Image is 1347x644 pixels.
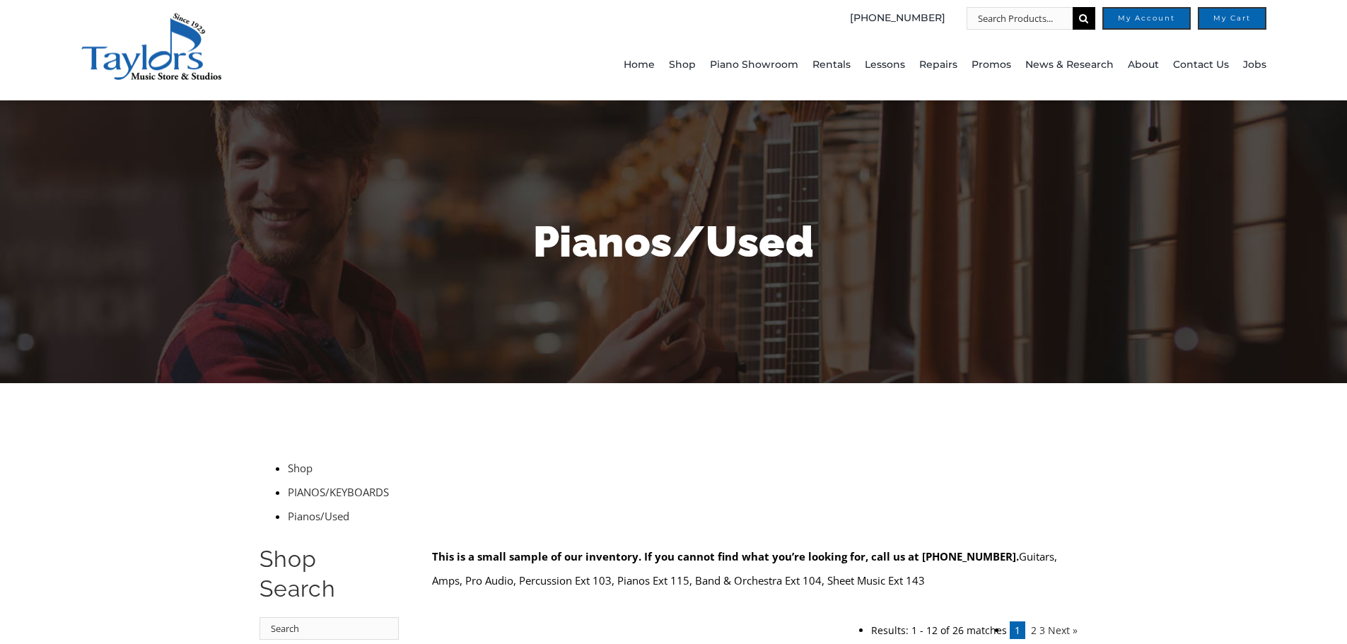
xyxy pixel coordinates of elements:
[865,54,905,76] span: Lessons
[288,485,389,499] a: PIANOS/KEYBOARDS
[1025,30,1114,100] a: News & Research
[710,30,798,100] a: Piano Showroom
[865,30,905,100] a: Lessons
[260,617,399,640] input: Search
[1025,54,1114,76] span: News & Research
[919,30,957,100] a: Repairs
[669,54,696,76] span: Shop
[669,30,696,100] a: Shop
[1243,54,1266,76] span: Jobs
[812,54,851,76] span: Rentals
[1128,30,1159,100] a: About
[432,544,1087,592] p: Guitars, Amps, Pro Audio, Percussion Ext 103, Pianos Ext 115, Band & Orchestra Ext 104, Sheet Mus...
[389,30,1266,100] nav: Main Menu
[1073,7,1095,30] input: Search
[288,509,349,523] a: Pianos/Used
[432,549,1019,563] b: This is a small sample of our inventory. If you cannot find what you’re looking for, call us at [...
[972,30,1011,100] a: Promos
[812,30,851,100] a: Rentals
[288,461,313,475] a: Shop
[1128,54,1159,76] span: About
[850,7,945,30] a: [PHONE_NUMBER]
[624,54,655,76] span: Home
[260,212,1087,271] h1: Pianos/Used
[1243,30,1266,100] a: Jobs
[919,54,957,76] span: Repairs
[1010,621,1025,639] span: 1
[389,7,1266,30] nav: Top Right
[1031,623,1037,637] a: 2
[972,54,1011,76] span: Promos
[871,623,1007,637] li: Results: 1 - 12 of 26 matches
[1173,30,1229,100] a: Contact Us
[1048,623,1078,637] a: Next »
[1173,54,1229,76] span: Contact Us
[1039,623,1045,637] a: 3
[1102,7,1191,30] a: My Account
[967,7,1073,30] input: Search Products...
[1198,7,1266,30] a: My Cart
[260,544,399,604] h2: Shop Search
[710,54,798,76] span: Piano Showroom
[81,11,222,25] a: taylors-music-store-west-chester
[624,30,655,100] a: Home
